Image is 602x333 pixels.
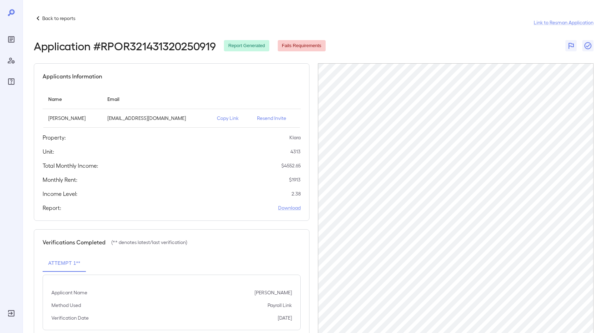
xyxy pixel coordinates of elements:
p: [PERSON_NAME] [48,115,96,122]
h5: Unit: [43,147,54,156]
th: Email [102,89,211,109]
a: Download [278,204,301,211]
p: [PERSON_NAME] [255,289,292,296]
p: $ 4552.65 [281,162,301,169]
p: Method Used [51,302,81,309]
button: Flag Report [565,40,577,51]
table: simple table [43,89,301,128]
p: [DATE] [278,314,292,321]
th: Name [43,89,102,109]
h5: Income Level: [43,190,77,198]
button: Attempt 1** [43,255,86,272]
div: FAQ [6,76,17,87]
h5: Report: [43,204,61,212]
p: 2.38 [291,190,301,197]
p: Resend Invite [257,115,295,122]
a: Link to Resman Application [534,19,594,26]
div: Manage Users [6,55,17,66]
p: Verification Date [51,314,89,321]
div: Reports [6,34,17,45]
span: Fails Requirements [278,43,326,49]
h2: Application # RPOR321431320250919 [34,39,215,52]
span: Report Generated [224,43,269,49]
h5: Total Monthly Income: [43,161,98,170]
p: 4313 [290,148,301,155]
p: Payroll Link [268,302,292,309]
p: Copy Link [217,115,246,122]
h5: Verifications Completed [43,238,106,246]
h5: Monthly Rent: [43,175,77,184]
p: (** denotes latest/last verification) [111,239,187,246]
p: Applicant Name [51,289,87,296]
div: Log Out [6,308,17,319]
p: [EMAIL_ADDRESS][DOMAIN_NAME] [107,115,205,122]
p: Back to reports [42,15,75,22]
button: Close Report [582,40,594,51]
h5: Applicants Information [43,72,102,81]
p: Klara [289,134,301,141]
h5: Property: [43,133,66,142]
p: $ 1913 [289,176,301,183]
